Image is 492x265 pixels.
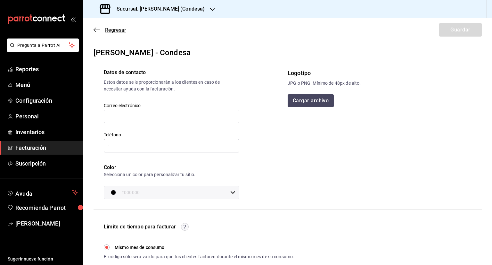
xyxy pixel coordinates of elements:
[15,143,78,152] span: Facturación
[70,17,76,22] button: open_drawer_menu
[7,38,79,52] button: Pregunta a Parrot AI
[288,80,471,87] div: JPG o PNG. Mínimo de 48px de alto.
[115,244,165,251] span: Mismo mes de consumo
[15,65,78,73] span: Reportes
[15,189,70,196] span: Ayuda
[15,203,78,212] span: Recomienda Parrot
[15,128,78,136] span: Inventarios
[105,27,126,33] span: Regresar
[104,79,223,92] div: Estos datos se le proporcionarán a los clientes en caso de necesitar ayuda con la facturación.
[104,69,223,76] div: Datos de contacto
[111,5,205,13] h3: Sucursal: [PERSON_NAME] (Condesa)
[104,171,239,178] div: Selecciona un color para personalizar tu sitio.
[104,132,239,137] label: Teléfono
[288,69,471,77] div: Logotipo
[8,256,78,262] span: Sugerir nueva función
[4,47,79,53] a: Pregunta a Parrot AI
[94,27,126,33] button: Regresar
[104,103,239,108] label: Correo electrónico
[15,112,78,121] span: Personal
[94,47,482,58] div: [PERSON_NAME] - Condesa
[15,159,78,168] span: Suscripción
[15,96,78,105] span: Configuración
[15,219,78,228] span: [PERSON_NAME]
[104,223,176,231] div: Límite de tiempo para facturar
[15,81,78,89] span: Menú
[104,253,294,260] div: El código sólo será válido para que tus clientes facturen durante el mismo mes de su consumo.
[288,94,334,107] button: Cargar archivo
[17,42,69,49] span: Pregunta a Parrot AI
[104,164,239,171] div: Color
